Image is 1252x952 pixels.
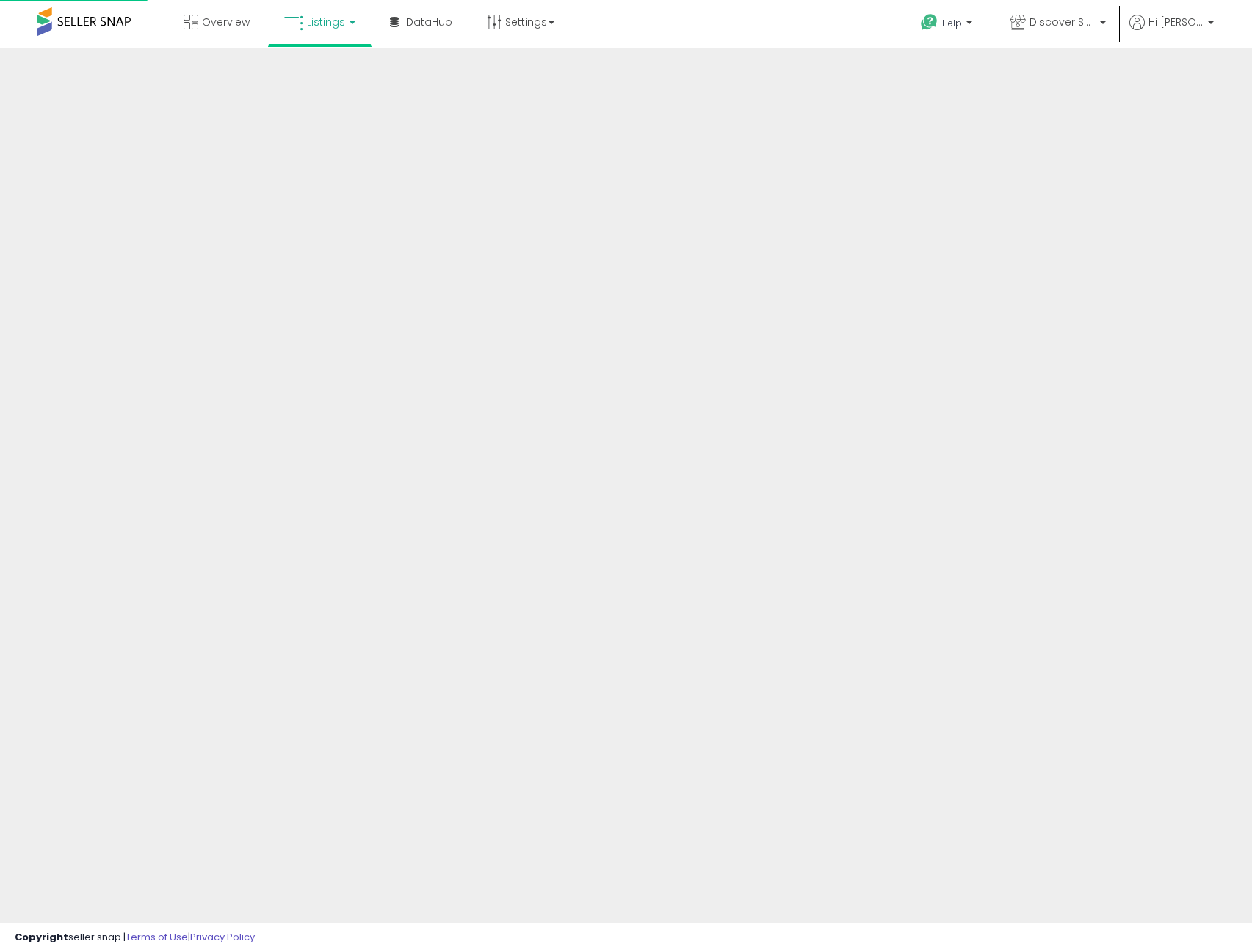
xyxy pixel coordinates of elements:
span: Overview [202,15,250,29]
span: Listings [307,15,345,29]
i: Get Help [920,13,938,32]
span: DataHub [406,15,452,29]
span: Discover Savings [1030,15,1096,29]
a: Help [909,2,987,48]
span: Hi [PERSON_NAME] [1148,15,1204,29]
span: Help [942,17,962,29]
a: Hi [PERSON_NAME] [1129,15,1214,48]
